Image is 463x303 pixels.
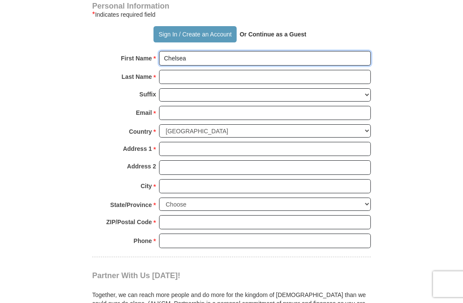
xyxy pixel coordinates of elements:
[127,160,156,172] strong: Address 2
[92,9,371,20] div: Indicates required field
[240,31,307,38] strong: Or Continue as a Guest
[123,143,152,155] strong: Address 1
[129,126,152,138] strong: Country
[92,271,180,280] span: Partner With Us [DATE]!
[92,3,371,9] h4: Personal Information
[121,52,152,64] strong: First Name
[136,107,152,119] strong: Email
[122,71,152,83] strong: Last Name
[141,180,152,192] strong: City
[106,216,152,228] strong: ZIP/Postal Code
[153,26,236,42] button: Sign In / Create an Account
[110,199,152,211] strong: State/Province
[134,235,152,247] strong: Phone
[139,88,156,100] strong: Suffix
